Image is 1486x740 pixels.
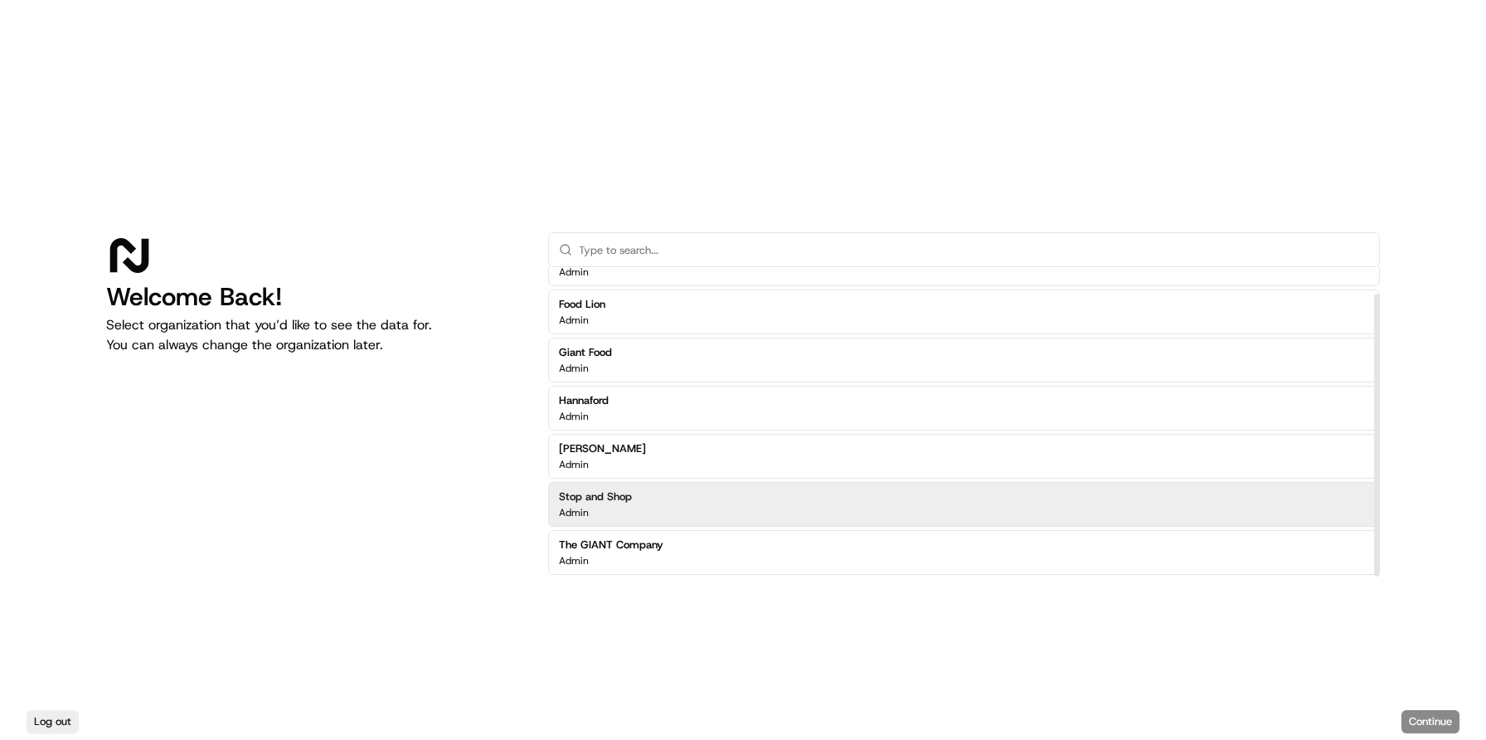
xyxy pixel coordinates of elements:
h1: Welcome Back! [106,282,522,312]
p: Admin [559,458,589,471]
h2: The GIANT Company [559,538,663,553]
h2: Stop and Shop [559,489,632,504]
p: Select organization that you’d like to see the data for. You can always change the organization l... [106,315,522,355]
h2: [PERSON_NAME] [559,441,646,456]
div: Suggestions [548,238,1380,578]
p: Admin [559,362,589,375]
h2: Hannaford [559,393,609,408]
h2: Giant Food [559,345,612,360]
p: Admin [559,265,589,279]
p: Admin [559,314,589,327]
p: Admin [559,506,589,519]
p: Admin [559,554,589,567]
h2: Food Lion [559,297,605,312]
input: Type to search... [579,233,1369,266]
button: Log out [27,710,79,733]
p: Admin [559,410,589,423]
